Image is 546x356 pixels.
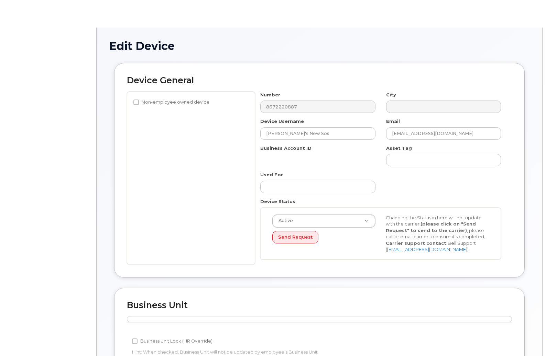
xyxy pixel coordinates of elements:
[260,171,283,178] label: Used For
[132,337,212,345] label: Business Unit Lock (HR Override)
[132,349,378,355] p: Hint: When checked, Business Unit will not be updated by employee's Business Unit
[386,221,476,233] strong: (please click on "Send Request" to send to the carrier)
[127,301,512,310] h2: Business Unit
[260,92,280,98] label: Number
[260,145,312,151] label: Business Account ID
[133,100,139,105] input: Non-employee owned device
[386,145,412,151] label: Asset Tag
[273,215,375,227] a: Active
[260,198,295,205] label: Device Status
[274,218,293,224] span: Active
[132,338,138,344] input: Business Unit Lock (HR Override)
[387,247,467,252] a: [EMAIL_ADDRESS][DOMAIN_NAME]
[381,214,494,253] div: Changing the Status in here will not update with the carrier, , please call or email carrier to e...
[260,118,304,125] label: Device Username
[127,76,512,85] h2: Device General
[386,118,400,125] label: Email
[386,92,396,98] label: City
[109,40,530,52] h1: Edit Device
[272,231,318,244] button: Send Request
[133,98,209,106] label: Non-employee owned device
[386,240,448,246] strong: Carrier support contact:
